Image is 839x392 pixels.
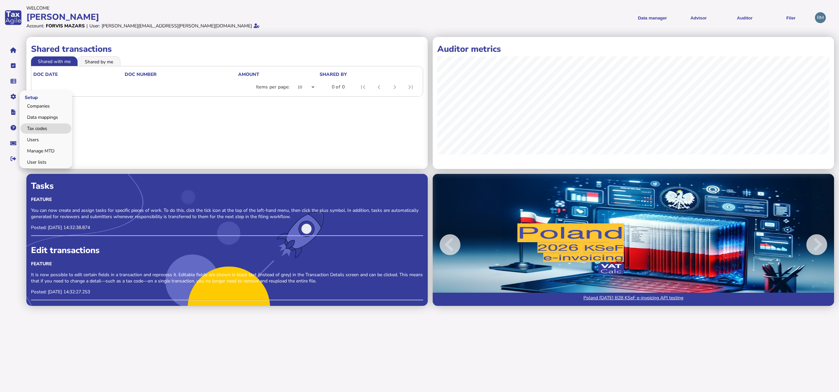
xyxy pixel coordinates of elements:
[89,23,100,29] div: User:
[320,71,419,78] div: shared by
[6,90,20,104] button: Manage settings
[433,293,834,306] a: Poland [DATE] B2B KSeF e-invoicing API testing
[371,79,387,95] button: Previous page
[20,157,71,167] a: User lists
[33,71,124,78] div: doc date
[31,180,423,192] div: Tasks
[86,23,88,29] div: |
[31,272,423,284] p: It is now possible to edit certain fields in a transaction and reprocess it. Editable fields are ...
[19,89,41,105] span: Setup
[31,224,423,231] p: Posted: [DATE] 14:32:38.874
[31,56,78,66] li: Shared with me
[421,10,812,26] menu: navigate products
[779,179,834,310] button: Next
[678,10,719,26] button: Shows a dropdown of VAT Advisor options
[256,84,290,90] div: Items per page:
[433,179,488,310] button: Previous
[26,5,418,11] div: Welcome
[31,43,423,55] h1: Shared transactions
[31,245,423,256] div: Edit transactions
[31,196,423,203] div: Feature
[770,10,812,26] button: Filer
[125,71,237,78] div: doc number
[6,121,20,135] button: Help pages
[20,146,71,156] a: Manage MTD
[724,10,765,26] button: Auditor
[6,105,20,119] button: Developer hub links
[20,101,71,111] a: Companies
[46,23,85,29] div: Forvis Mazars
[6,59,20,73] button: Tasks
[332,84,345,90] div: 0 of 0
[31,289,423,295] p: Posted: [DATE] 14:32:27.253
[632,10,673,26] button: Shows a dropdown of Data manager options
[403,79,419,95] button: Last page
[387,79,403,95] button: Next page
[355,79,371,95] button: First page
[6,43,20,57] button: Home
[437,43,829,55] h1: Auditor metrics
[78,56,120,66] li: Shared by me
[31,261,423,267] div: Feature
[6,152,20,166] button: Sign out
[20,135,71,145] a: Users
[815,12,826,23] div: Profile settings
[33,71,58,78] div: doc date
[102,23,252,29] div: [PERSON_NAME][EMAIL_ADDRESS][PERSON_NAME][DOMAIN_NAME]
[6,136,20,150] button: Raise a support ticket
[254,23,260,28] i: Email verified
[433,174,834,306] img: Image for blog post: Poland Feb 2026 B2B KSeF e-invoicing API testing
[125,71,157,78] div: doc number
[26,23,44,29] div: Account:
[238,71,319,78] div: Amount
[20,123,71,134] a: Tax codes
[320,71,347,78] div: shared by
[6,74,20,88] button: Data manager
[238,71,259,78] div: Amount
[20,112,71,122] a: Data mappings
[31,207,423,220] p: You can now create and assign tasks for specific pieces of work. To do this, click the tick icon ...
[26,11,418,23] div: [PERSON_NAME]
